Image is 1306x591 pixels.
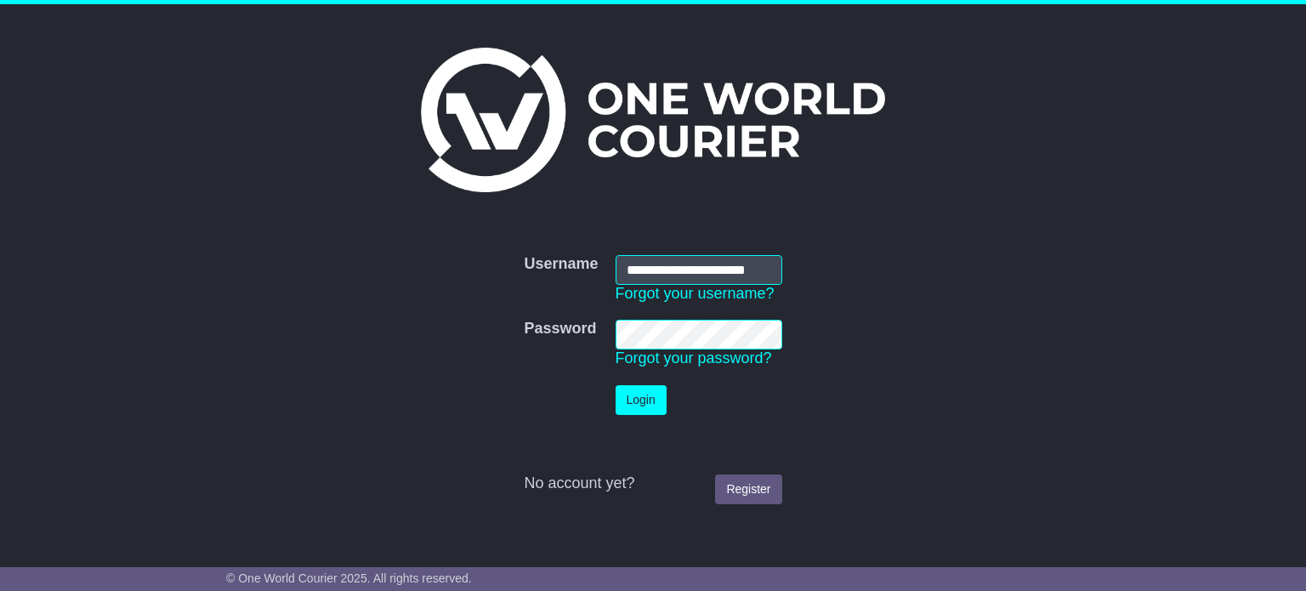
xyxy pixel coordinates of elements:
span: © One World Courier 2025. All rights reserved. [226,571,472,585]
button: Login [616,385,667,415]
div: No account yet? [524,475,781,493]
a: Forgot your password? [616,349,772,367]
label: Username [524,255,598,274]
label: Password [524,320,596,338]
img: One World [421,48,885,192]
a: Register [715,475,781,504]
a: Forgot your username? [616,285,775,302]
